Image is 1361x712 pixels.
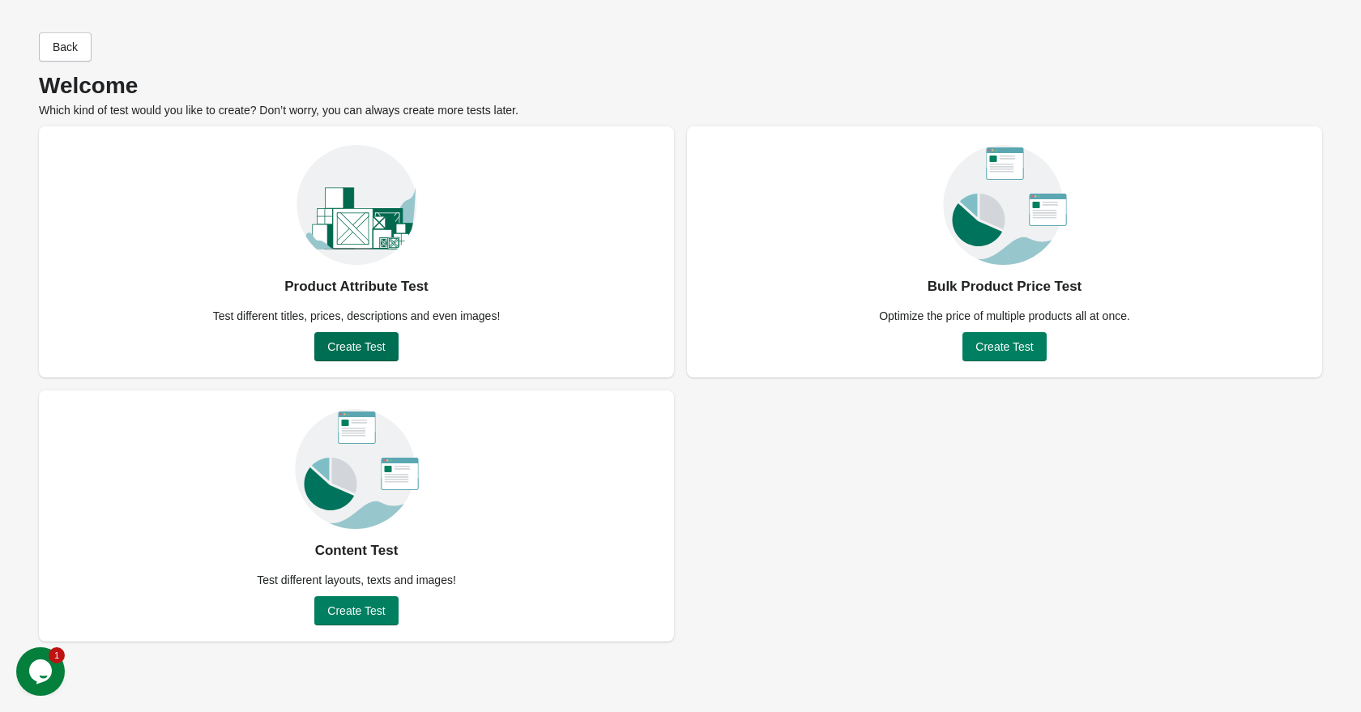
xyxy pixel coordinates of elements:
[314,332,398,361] button: Create Test
[16,647,68,696] iframe: chat widget
[314,596,398,625] button: Create Test
[315,538,399,564] div: Content Test
[53,41,78,53] span: Back
[869,308,1140,324] div: Optimize the price of multiple products all at once.
[203,308,510,324] div: Test different titles, prices, descriptions and even images!
[39,32,92,62] button: Back
[962,332,1046,361] button: Create Test
[327,604,385,617] span: Create Test
[975,340,1033,353] span: Create Test
[247,572,466,588] div: Test different layouts, texts and images!
[284,274,429,300] div: Product Attribute Test
[928,274,1082,300] div: Bulk Product Price Test
[39,78,1322,94] p: Welcome
[39,78,1322,118] div: Which kind of test would you like to create? Don’t worry, you can always create more tests later.
[327,340,385,353] span: Create Test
